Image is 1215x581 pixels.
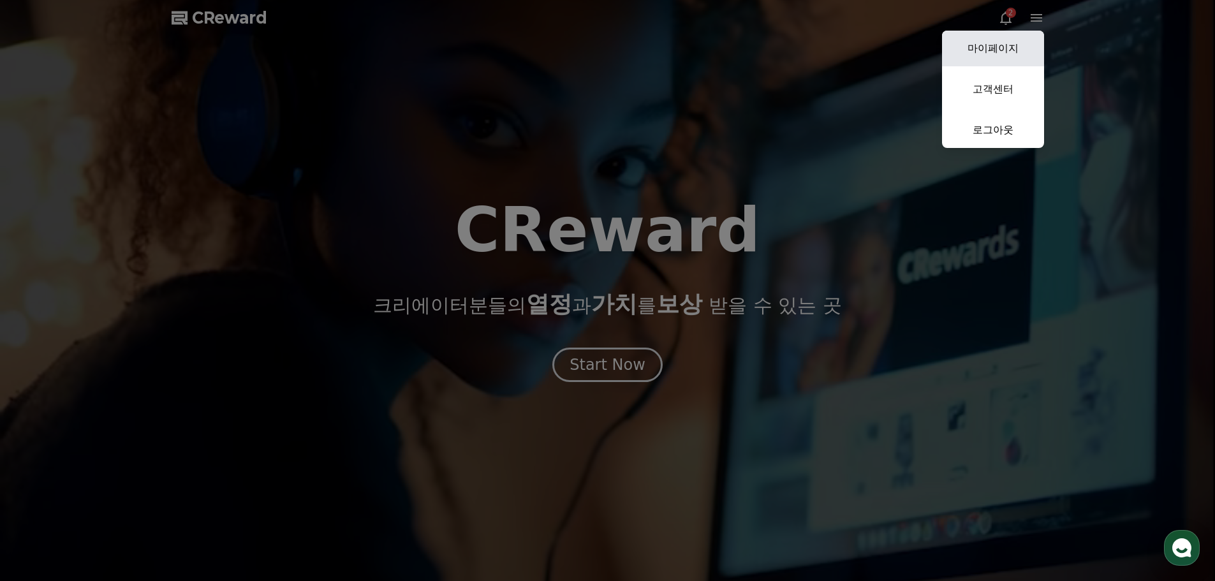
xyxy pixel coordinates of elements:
a: 마이페이지 [942,31,1044,66]
a: 고객센터 [942,71,1044,107]
span: 설정 [197,423,212,434]
span: 대화 [117,424,132,434]
a: 홈 [4,404,84,436]
a: 설정 [165,404,245,436]
a: 대화 [84,404,165,436]
span: 홈 [40,423,48,434]
a: 로그아웃 [942,112,1044,148]
button: 마이페이지 고객센터 로그아웃 [942,31,1044,148]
